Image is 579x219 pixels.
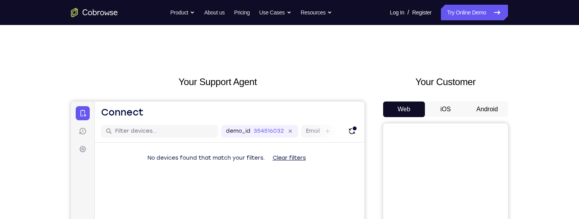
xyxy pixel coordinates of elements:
button: Product [171,5,195,20]
a: Try Online Demo [441,5,508,20]
a: Sessions [5,23,19,37]
div: New devices found. [281,24,286,30]
button: Use Cases [259,5,291,20]
button: Clear filters [195,49,241,64]
a: Pricing [234,5,250,20]
button: Resources [301,5,332,20]
button: Web [383,101,425,117]
button: iOS [425,101,467,117]
a: Log In [390,5,404,20]
a: About us [204,5,224,20]
h1: Connect [30,5,73,17]
label: demo_id [155,26,179,34]
span: No devices found that match your filters. [76,53,194,60]
input: Filter devices... [44,26,142,34]
h2: Your Customer [383,75,508,89]
a: Register [412,5,432,20]
a: Settings [5,41,19,55]
span: / [407,8,409,17]
label: Email [235,26,249,34]
a: Connect [5,5,19,19]
h2: Your Support Agent [71,75,364,89]
button: Android [466,101,508,117]
button: Refresh [275,23,287,36]
a: Go to the home page [71,8,118,17]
